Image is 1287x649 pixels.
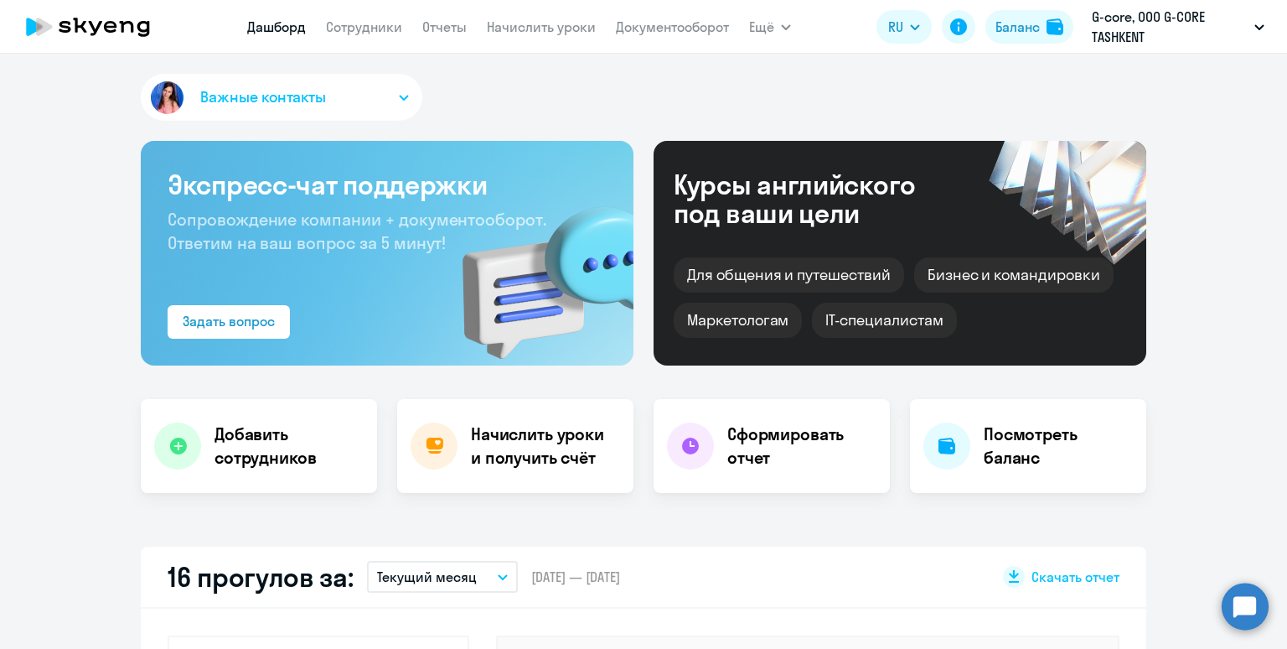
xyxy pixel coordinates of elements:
button: Задать вопрос [168,305,290,339]
div: Задать вопрос [183,311,275,331]
div: Баланс [995,17,1040,37]
div: Для общения и путешествий [674,257,904,293]
span: RU [888,17,903,37]
button: RU [876,10,932,44]
span: Сопровождение компании + документооборот. Ответим на ваш вопрос за 5 минут! [168,209,546,253]
div: IT-специалистам [812,303,956,338]
div: Бизнес и командировки [914,257,1114,293]
a: Документооборот [616,18,729,35]
h4: Начислить уроки и получить счёт [471,423,617,470]
button: Ещё [749,10,791,44]
button: G-core, ООО G-CORE TASHKENT [1083,7,1273,47]
img: bg-img [438,177,633,366]
span: Ещё [749,17,774,37]
button: Балансbalance [985,10,1073,44]
h2: 16 прогулов за: [168,560,354,594]
a: Сотрудники [326,18,402,35]
a: Начислить уроки [487,18,596,35]
a: Отчеты [422,18,467,35]
h4: Посмотреть баланс [984,423,1133,470]
div: Маркетологам [674,303,802,338]
img: avatar [147,78,187,117]
p: Текущий месяц [377,567,477,587]
h4: Добавить сотрудников [214,423,364,470]
span: [DATE] — [DATE] [531,568,620,586]
button: Важные контакты [141,74,422,121]
img: balance [1047,18,1063,35]
span: Важные контакты [200,86,326,108]
div: Курсы английского под ваши цели [674,170,960,227]
span: Скачать отчет [1031,568,1119,586]
p: G-core, ООО G-CORE TASHKENT [1092,7,1248,47]
h4: Сформировать отчет [727,423,876,470]
h3: Экспресс-чат поддержки [168,168,607,201]
a: Дашборд [247,18,306,35]
button: Текущий месяц [367,561,518,593]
